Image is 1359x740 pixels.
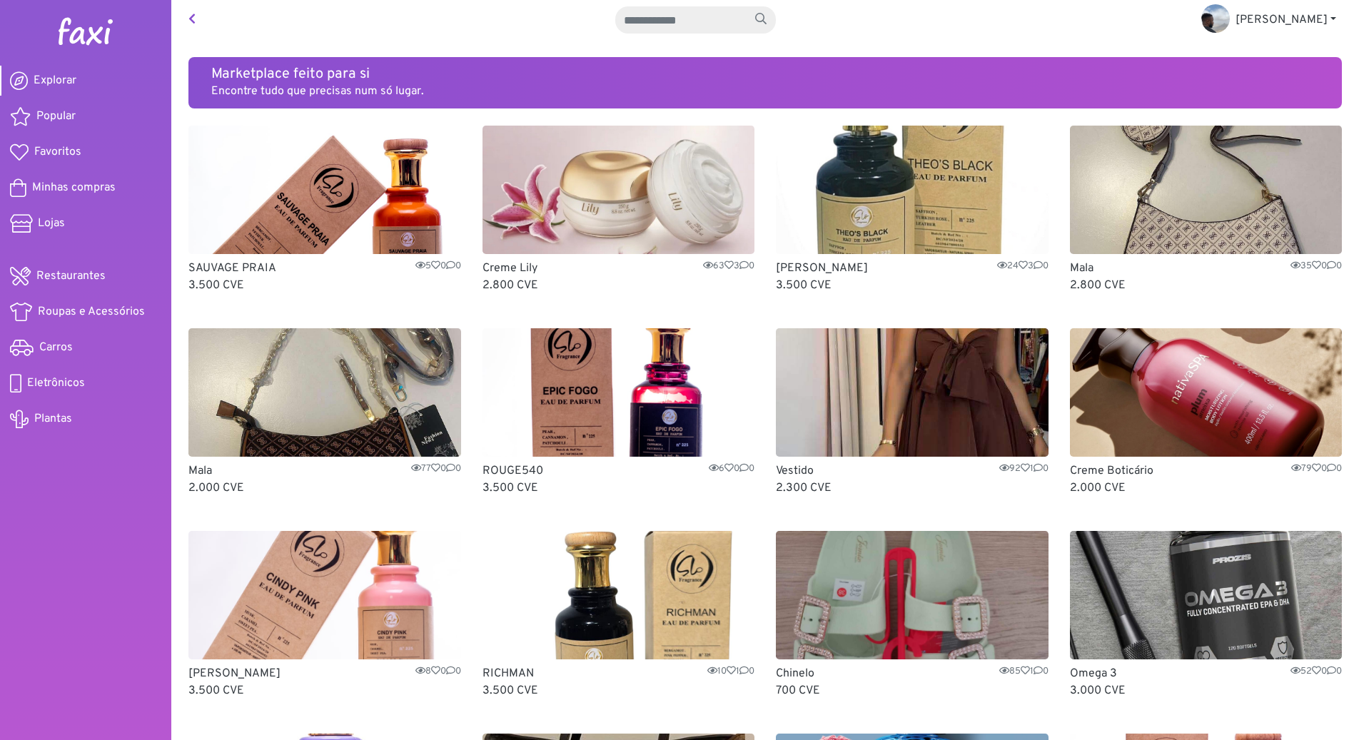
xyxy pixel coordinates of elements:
[999,665,1049,679] span: 85 1 0
[483,277,755,294] p: 2.800 CVE
[776,328,1049,497] a: Vestido Vestido9210 2.300 CVE
[483,531,755,699] a: RICHMAN RICHMAN1010 3.500 CVE
[38,215,65,232] span: Lojas
[188,462,461,480] p: Mala
[415,665,461,679] span: 8 0 0
[27,375,85,392] span: Eletrônicos
[776,260,1049,277] p: [PERSON_NAME]
[997,260,1049,273] span: 24 3 0
[483,531,755,659] img: RICHMAN
[34,143,81,161] span: Favoritos
[188,665,461,682] p: [PERSON_NAME]
[776,277,1049,294] p: 3.500 CVE
[1070,682,1343,699] p: 3.000 CVE
[34,72,76,89] span: Explorar
[188,126,461,254] img: SAUVAGE PRAIA
[411,462,461,476] span: 77 0 0
[1070,277,1343,294] p: 2.800 CVE
[1070,126,1343,294] a: Mala Mala3500 2.800 CVE
[1236,13,1328,27] span: [PERSON_NAME]
[709,462,754,476] span: 6 0 0
[483,480,755,497] p: 3.500 CVE
[483,126,755,254] img: Creme Lily
[1290,260,1342,273] span: 35 0 0
[415,260,461,273] span: 5 0 0
[1070,328,1343,457] img: Creme Boticário
[776,682,1049,699] p: 700 CVE
[703,260,754,273] span: 63 3 0
[483,682,755,699] p: 3.500 CVE
[483,462,755,480] p: ROUGE540
[776,126,1049,254] img: Theo'sBlack
[1290,665,1342,679] span: 52 0 0
[188,682,461,699] p: 3.500 CVE
[188,328,461,497] a: Mala Mala7700 2.000 CVE
[776,665,1049,682] p: Chinelo
[483,328,755,457] img: ROUGE540
[999,462,1049,476] span: 92 1 0
[188,277,461,294] p: 3.500 CVE
[211,66,1319,83] h5: Marketplace feito para si
[1070,260,1343,277] p: Mala
[1070,665,1343,682] p: Omega 3
[1070,480,1343,497] p: 2.000 CVE
[776,126,1049,294] a: Theo'sBlack [PERSON_NAME]2430 3.500 CVE
[1070,126,1343,254] img: Mala
[1070,328,1343,497] a: Creme Boticário Creme Boticário7900 2.000 CVE
[483,260,755,277] p: Creme Lily
[188,480,461,497] p: 2.000 CVE
[188,328,461,457] img: Mala
[707,665,754,679] span: 10 1 0
[32,179,116,196] span: Minhas compras
[211,83,1319,100] p: Encontre tudo que precisas num só lugar.
[34,410,72,427] span: Plantas
[776,531,1049,699] a: Chinelo Chinelo8510 700 CVE
[1190,6,1348,34] a: [PERSON_NAME]
[1070,462,1343,480] p: Creme Boticário
[188,260,461,277] p: SAUVAGE PRAIA
[38,303,145,320] span: Roupas e Acessórios
[776,531,1049,659] img: Chinelo
[1291,462,1342,476] span: 79 0 0
[776,328,1049,457] img: Vestido
[1070,531,1343,659] img: Omega 3
[188,531,461,659] img: CINDY PINK
[776,462,1049,480] p: Vestido
[483,328,755,497] a: ROUGE540 ROUGE540600 3.500 CVE
[188,531,461,699] a: CINDY PINK [PERSON_NAME]800 3.500 CVE
[776,480,1049,497] p: 2.300 CVE
[1070,531,1343,699] a: Omega 3 Omega 35200 3.000 CVE
[36,108,76,125] span: Popular
[36,268,106,285] span: Restaurantes
[188,126,461,294] a: SAUVAGE PRAIA SAUVAGE PRAIA500 3.500 CVE
[483,126,755,294] a: Creme Lily Creme Lily6330 2.800 CVE
[39,339,73,356] span: Carros
[483,665,755,682] p: RICHMAN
